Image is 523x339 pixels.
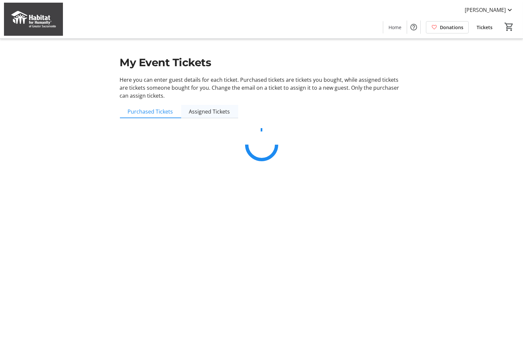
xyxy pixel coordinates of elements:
[389,24,401,31] span: Home
[383,21,407,33] a: Home
[407,21,420,34] button: Help
[120,55,403,71] h1: My Event Tickets
[120,76,403,100] p: Here you can enter guest details for each ticket. Purchased tickets are tickets you bought, while...
[189,109,230,114] span: Assigned Tickets
[128,109,173,114] span: Purchased Tickets
[4,3,63,36] img: Habitat for Humanity of Greater Sacramento's Logo
[459,5,519,15] button: [PERSON_NAME]
[440,24,463,31] span: Donations
[465,6,506,14] span: [PERSON_NAME]
[477,24,493,31] span: Tickets
[471,21,498,33] a: Tickets
[426,21,469,33] a: Donations
[503,21,515,33] button: Cart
